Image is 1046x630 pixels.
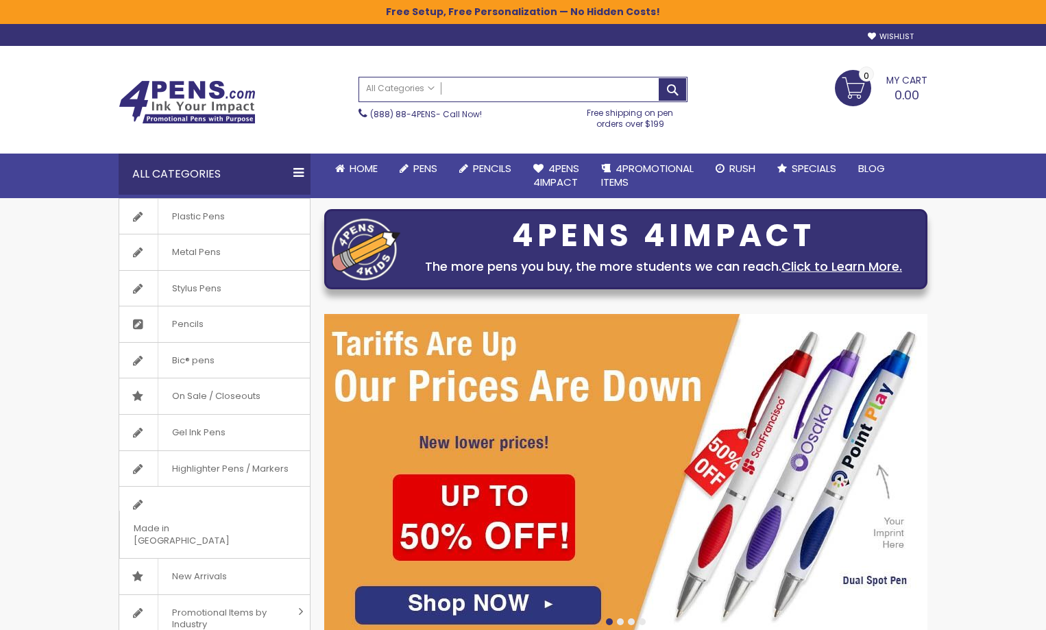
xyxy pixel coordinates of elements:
[370,108,436,120] a: (888) 88-4PENS
[389,154,448,184] a: Pens
[119,199,310,234] a: Plastic Pens
[332,218,400,280] img: four_pen_logo.png
[573,102,688,130] div: Free shipping on pen orders over $199
[119,415,310,450] a: Gel Ink Pens
[366,83,435,94] span: All Categories
[158,271,235,306] span: Stylus Pens
[448,154,522,184] a: Pencils
[119,154,311,195] div: All Categories
[119,343,310,378] a: Bic® pens
[119,559,310,594] a: New Arrivals
[868,32,914,42] a: Wishlist
[119,487,310,558] a: Made in [GEOGRAPHIC_DATA]
[864,69,869,82] span: 0
[370,108,482,120] span: - Call Now!
[413,161,437,175] span: Pens
[119,234,310,270] a: Metal Pens
[119,80,256,124] img: 4Pens Custom Pens and Promotional Products
[847,154,896,184] a: Blog
[590,154,705,198] a: 4PROMOTIONALITEMS
[407,257,920,276] div: The more pens you buy, the more students we can reach.
[158,451,302,487] span: Highlighter Pens / Markers
[119,306,310,342] a: Pencils
[324,154,389,184] a: Home
[119,451,310,487] a: Highlighter Pens / Markers
[158,306,217,342] span: Pencils
[533,161,579,189] span: 4Pens 4impact
[835,70,927,104] a: 0.00 0
[119,378,310,414] a: On Sale / Closeouts
[473,161,511,175] span: Pencils
[119,271,310,306] a: Stylus Pens
[792,161,836,175] span: Specials
[158,199,239,234] span: Plastic Pens
[766,154,847,184] a: Specials
[522,154,590,198] a: 4Pens4impact
[705,154,766,184] a: Rush
[158,415,239,450] span: Gel Ink Pens
[895,86,919,104] span: 0.00
[158,343,228,378] span: Bic® pens
[119,511,276,558] span: Made in [GEOGRAPHIC_DATA]
[158,559,241,594] span: New Arrivals
[858,161,885,175] span: Blog
[601,161,694,189] span: 4PROMOTIONAL ITEMS
[729,161,755,175] span: Rush
[781,258,902,275] a: Click to Learn More.
[158,378,274,414] span: On Sale / Closeouts
[359,77,441,100] a: All Categories
[350,161,378,175] span: Home
[407,221,920,250] div: 4PENS 4IMPACT
[158,234,234,270] span: Metal Pens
